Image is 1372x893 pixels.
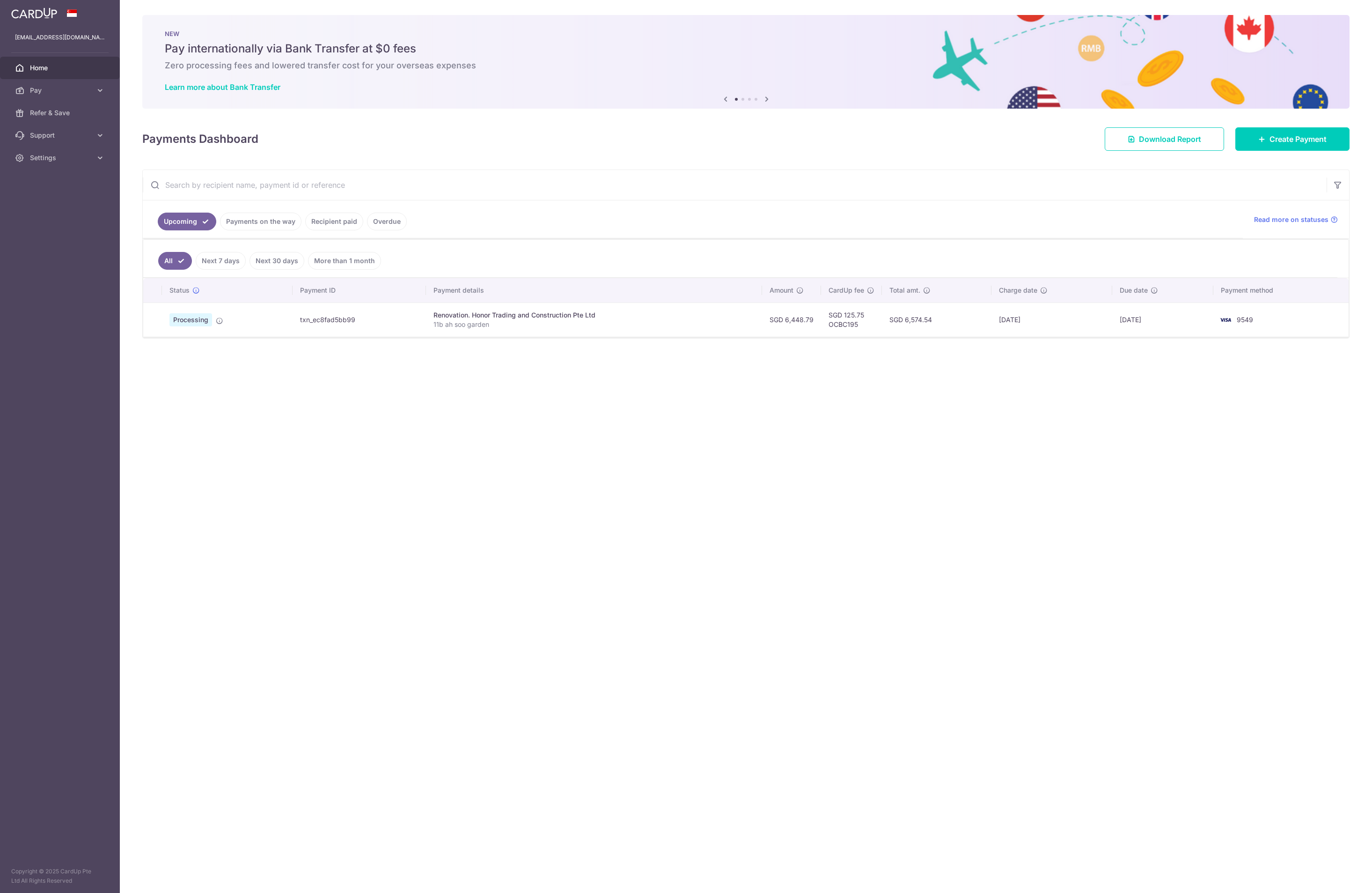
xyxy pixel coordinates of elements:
img: Bank transfer banner [142,15,1350,109]
span: Home [30,63,92,73]
a: Upcoming [158,213,216,230]
input: Search by recipient name, payment id or reference [143,170,1327,200]
a: More than 1 month [308,252,381,270]
img: CardUp [11,7,57,19]
a: Read more on statuses [1254,215,1338,224]
span: Due date [1120,286,1148,295]
td: SGD 6,574.54 [882,303,991,337]
span: Create Payment [1269,133,1327,145]
span: Download Report [1139,133,1201,145]
a: Recipient paid [305,213,363,230]
div: Renovation. Honor Trading and Construction Pte Ltd [433,310,755,320]
p: NEW [165,30,1327,37]
h5: Pay internationally via Bank Transfer at $0 fees [165,41,1327,56]
td: SGD 125.75 OCBC195 [821,303,882,337]
a: Payments on the way [220,213,301,230]
a: Next 30 days [249,252,304,270]
span: Amount [770,286,793,295]
td: [DATE] [991,303,1112,337]
a: Learn more about Bank Transfer [165,82,280,92]
th: Payment ID [293,278,426,303]
h6: Zero processing fees and lowered transfer cost for your overseas expenses [165,60,1327,71]
span: Settings [30,153,92,162]
span: Support [30,131,92,140]
a: Create Payment [1235,127,1350,151]
td: txn_ec8fad5bb99 [293,303,426,337]
span: Charge date [999,286,1037,295]
p: 11b ah soo garden [433,320,755,329]
td: [DATE] [1112,303,1214,337]
td: SGD 6,448.79 [762,303,821,337]
a: Download Report [1105,127,1224,151]
span: 9549 [1237,316,1253,324]
a: Overdue [367,213,407,230]
a: All [158,252,192,270]
span: Status [169,286,190,295]
th: Payment details [426,278,762,303]
img: Bank Card [1216,314,1235,325]
span: Pay [30,86,92,95]
span: Processing [169,313,212,326]
span: Refer & Save [30,108,92,118]
th: Payment method [1213,278,1349,303]
span: Total amt. [889,286,920,295]
p: [EMAIL_ADDRESS][DOMAIN_NAME] [15,33,105,42]
span: Read more on statuses [1254,215,1328,224]
span: CardUp fee [829,286,864,295]
h4: Payments Dashboard [142,131,258,148]
a: Next 7 days [196,252,246,270]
